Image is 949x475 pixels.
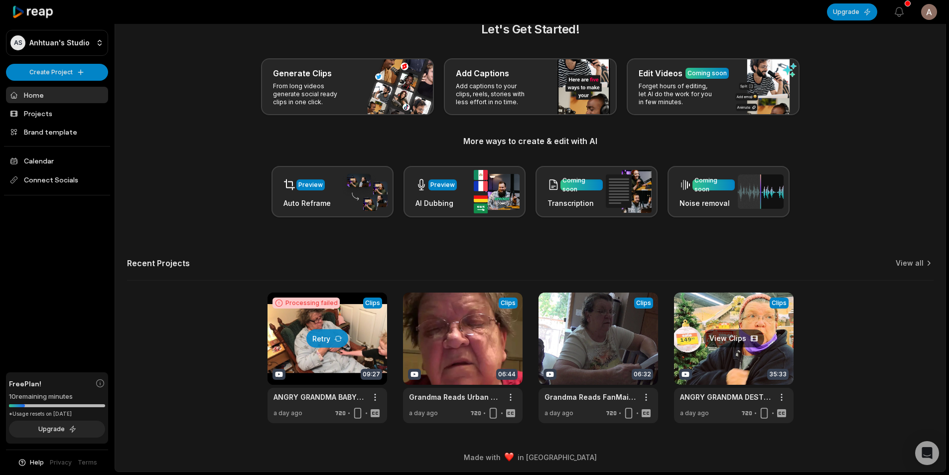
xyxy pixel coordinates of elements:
[415,198,457,208] h3: AI Dubbing
[6,171,108,189] span: Connect Socials
[6,124,108,140] a: Brand template
[127,258,190,268] h2: Recent Projects
[127,20,934,38] h2: Let's Get Started!
[78,458,97,467] a: Terms
[547,198,603,208] h3: Transcription
[124,452,937,463] div: Made with in [GEOGRAPHIC_DATA]
[430,180,455,189] div: Preview
[896,258,924,268] a: View all
[30,458,44,467] span: Help
[283,198,331,208] h3: Auto Reframe
[9,410,105,418] div: *Usage resets on [DATE]
[456,82,533,106] p: Add captions to your clips, reels, stories with less effort in no time.
[342,172,388,211] img: auto_reframe.png
[687,69,727,78] div: Coming soon
[679,198,735,208] h3: Noise removal
[298,180,323,189] div: Preview
[474,170,520,213] img: ai_dubbing.png
[694,176,733,194] div: Coming soon
[639,67,682,79] h3: Edit Videos
[680,392,772,402] a: ANGRY GRANDMA DESTROYS STORE!
[915,441,939,465] div: Open Intercom Messenger
[6,64,108,81] button: Create Project
[606,170,652,213] img: transcription.png
[456,67,509,79] h3: Add Captions
[544,392,636,402] a: Grandma Reads FanMail Part Two
[17,458,44,467] button: Help
[6,153,108,169] a: Calendar
[827,3,877,20] button: Upgrade
[639,82,716,106] p: Forget hours of editing, let AI do the work for you in few minutes.
[10,35,25,50] div: AS
[738,174,784,209] img: noise_removal.png
[562,176,601,194] div: Coming soon
[273,82,350,106] p: From long videos generate social ready clips in one click.
[50,458,72,467] a: Privacy
[127,135,934,147] h3: More ways to create & edit with AI
[273,67,332,79] h3: Generate Clips
[6,87,108,103] a: Home
[306,329,348,348] button: Retry
[9,392,105,402] div: 10 remaining minutes
[6,105,108,122] a: Projects
[9,378,41,389] span: Free Plan!
[505,453,514,462] img: heart emoji
[273,392,365,402] div: ANGRY GRANDMA BABYSITTING!
[409,392,501,402] a: Grandma Reads Urban Dictionary #5
[9,421,105,438] button: Upgrade
[29,38,90,47] p: Anhtuan's Studio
